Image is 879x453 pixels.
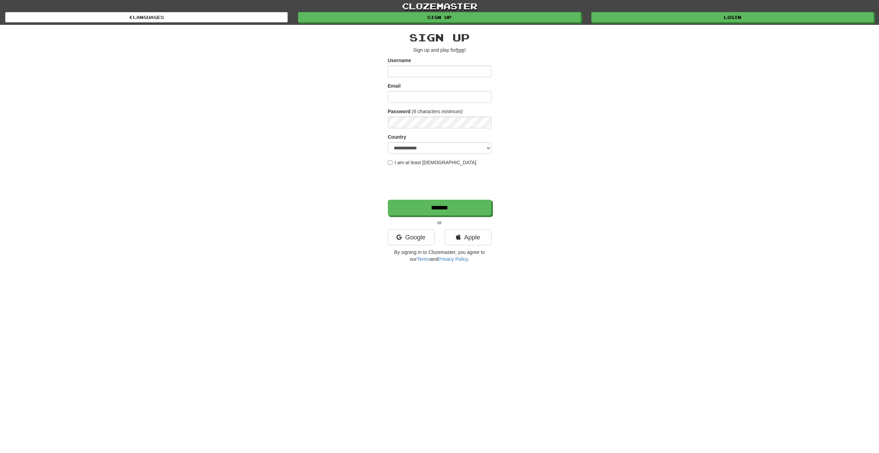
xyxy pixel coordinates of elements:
[388,108,411,115] label: Password
[388,57,411,64] label: Username
[388,82,401,89] label: Email
[388,219,491,226] p: or
[412,109,463,114] em: (6 characters minimum)
[388,159,477,166] label: I am at least [DEMOGRAPHIC_DATA]
[456,47,465,53] u: free
[388,229,434,245] a: Google
[388,249,491,263] p: By signing in to Clozemaster, you agree to our and .
[417,256,430,262] a: Terms
[591,12,874,22] a: Login
[388,47,491,53] p: Sign up and play for !
[5,12,288,22] a: Languages
[388,160,392,165] input: I am at least [DEMOGRAPHIC_DATA]
[388,134,407,140] label: Country
[388,32,491,43] h2: Sign up
[438,256,468,262] a: Privacy Policy
[388,169,493,196] iframe: reCAPTCHA
[445,229,491,245] a: Apple
[298,12,581,22] a: Sign up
